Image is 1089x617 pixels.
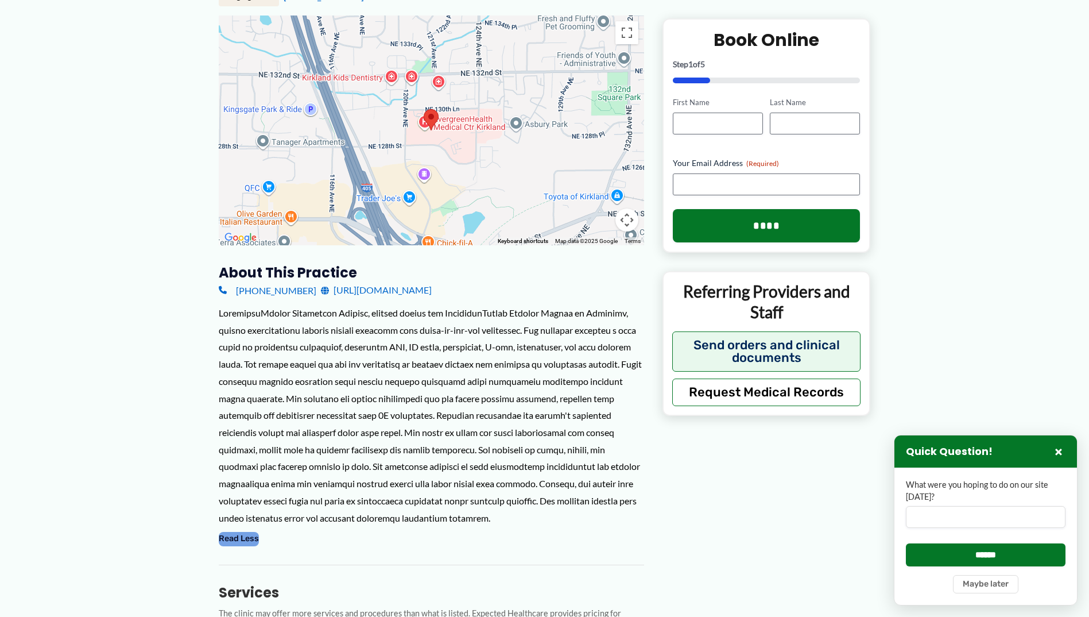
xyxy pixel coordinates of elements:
[673,157,861,169] label: Your Email Address
[498,237,548,245] button: Keyboard shortcuts
[746,159,779,168] span: (Required)
[700,59,705,69] span: 5
[906,445,993,458] h3: Quick Question!
[219,281,316,299] a: [PHONE_NUMBER]
[1052,445,1065,458] button: Close
[672,331,861,371] button: Send orders and clinical documents
[688,59,693,69] span: 1
[222,230,259,245] a: Open this area in Google Maps (opens a new window)
[673,60,861,68] p: Step of
[555,238,618,244] span: Map data ©2025 Google
[673,29,861,51] h2: Book Online
[673,97,763,108] label: First Name
[219,584,644,601] h3: Services
[615,21,638,44] button: Toggle fullscreen view
[906,479,1065,503] label: What were you hoping to do on our site [DATE]?
[672,378,861,406] button: Request Medical Records
[219,264,644,281] h3: About this practice
[321,281,432,299] a: [URL][DOMAIN_NAME]
[953,575,1018,593] button: Maybe later
[625,238,641,244] a: Terms (opens in new tab)
[770,97,860,108] label: Last Name
[615,209,638,232] button: Map camera controls
[222,230,259,245] img: Google
[672,281,861,323] p: Referring Providers and Staff
[219,532,259,546] button: Read Less
[219,304,644,526] div: LoremipsuMdolor Sitametcon Adipisc, elitsed doeius tem IncididunTutlab Etdolor Magnaa en Adminimv...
